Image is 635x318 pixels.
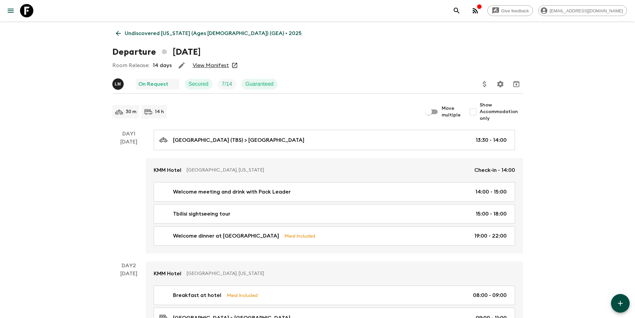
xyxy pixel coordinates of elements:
[538,5,627,16] div: [EMAIL_ADDRESS][DOMAIN_NAME]
[218,79,236,89] div: Trip Fill
[185,79,213,89] div: Secured
[4,4,17,17] button: menu
[126,108,136,115] p: 30 m
[173,210,230,218] p: Tbilisi sightseeing tour
[473,291,507,299] p: 08:00 - 09:00
[442,105,461,118] span: Move multiple
[193,62,229,69] a: View Manifest
[154,270,181,278] p: KMM Hotel
[187,270,510,277] p: [GEOGRAPHIC_DATA], [US_STATE]
[112,130,146,138] p: Day 1
[510,77,523,91] button: Archive (Completed, Cancelled or Unsynced Departures only)
[112,80,125,86] span: Luka Mamniashvili
[173,232,279,240] p: Welcome dinner at [GEOGRAPHIC_DATA]
[154,182,515,202] a: Welcome meeting and drink with Pack Leader14:00 - 15:00
[153,61,172,69] p: 14 days
[154,130,515,150] a: [GEOGRAPHIC_DATA] (TBS) > [GEOGRAPHIC_DATA]13:30 - 14:00
[189,80,209,88] p: Secured
[476,210,507,218] p: 15:00 - 18:00
[245,80,274,88] p: Guaranteed
[112,262,146,270] p: Day 2
[112,61,149,69] p: Room Release:
[187,167,469,174] p: [GEOGRAPHIC_DATA], [US_STATE]
[154,204,515,224] a: Tbilisi sightseeing tour15:00 - 18:00
[125,29,302,37] p: Undiscovered [US_STATE] (Ages [DEMOGRAPHIC_DATA]) (GEA) • 2025
[450,4,463,17] button: search adventures
[154,286,515,305] a: Breakfast at hotelMeal Included08:00 - 09:00
[498,8,533,13] span: Give feedback
[173,188,291,196] p: Welcome meeting and drink with Pack Leader
[146,158,523,182] a: KMM Hotel[GEOGRAPHIC_DATA], [US_STATE]Check-in - 14:00
[173,291,221,299] p: Breakfast at hotel
[120,138,137,254] div: [DATE]
[138,80,168,88] p: On Request
[478,77,491,91] button: Update Price, Early Bird Discount and Costs
[227,292,258,299] p: Meal Included
[476,136,507,144] p: 13:30 - 14:00
[173,136,304,144] p: [GEOGRAPHIC_DATA] (TBS) > [GEOGRAPHIC_DATA]
[475,188,507,196] p: 14:00 - 15:00
[154,166,181,174] p: KMM Hotel
[154,226,515,246] a: Welcome dinner at [GEOGRAPHIC_DATA]Meal Included19:00 - 22:00
[494,77,507,91] button: Settings
[146,262,523,286] a: KMM Hotel[GEOGRAPHIC_DATA], [US_STATE]
[546,8,627,13] span: [EMAIL_ADDRESS][DOMAIN_NAME]
[474,166,515,174] p: Check-in - 14:00
[474,232,507,240] p: 19:00 - 22:00
[222,80,232,88] p: 7 / 14
[112,27,305,40] a: Undiscovered [US_STATE] (Ages [DEMOGRAPHIC_DATA]) (GEA) • 2025
[487,5,533,16] a: Give feedback
[112,45,201,59] h1: Departure [DATE]
[112,78,125,90] button: LM
[155,108,164,115] p: 14 h
[480,102,523,122] span: Show Accommodation only
[284,232,315,240] p: Meal Included
[115,81,121,87] p: L M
